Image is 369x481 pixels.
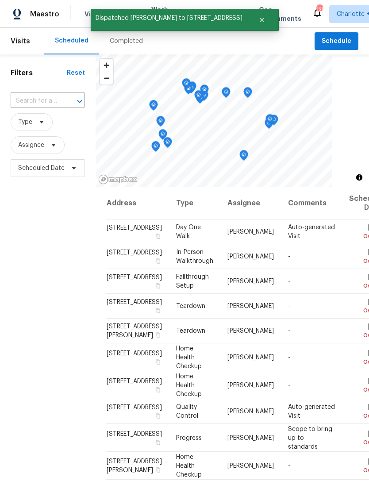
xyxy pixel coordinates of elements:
[265,114,274,128] div: Map marker
[154,331,162,339] button: Copy Address
[176,345,202,369] span: Home Health Checkup
[107,274,162,281] span: [STREET_ADDRESS]
[107,323,162,339] span: [STREET_ADDRESS][PERSON_NAME]
[288,303,290,309] span: -
[107,350,162,356] span: [STREET_ADDRESS]
[227,435,274,441] span: [PERSON_NAME]
[18,118,32,127] span: Type
[107,458,162,473] span: [STREET_ADDRESS][PERSON_NAME]
[91,9,247,27] span: Dispatched [PERSON_NAME] to [STREET_ADDRESS]
[107,299,162,305] span: [STREET_ADDRESS]
[149,100,158,114] div: Map marker
[227,303,274,309] span: [PERSON_NAME]
[100,72,113,85] button: Zoom out
[154,412,162,420] button: Copy Address
[288,328,290,334] span: -
[227,382,274,388] span: [PERSON_NAME]
[227,462,274,469] span: [PERSON_NAME]
[176,404,198,419] span: Quality Control
[156,116,165,130] div: Map marker
[107,250,162,256] span: [STREET_ADDRESS]
[220,187,281,219] th: Assignee
[239,150,248,164] div: Map marker
[176,435,202,441] span: Progress
[176,373,202,397] span: Home Health Checkup
[322,36,351,47] span: Schedule
[288,254,290,260] span: -
[98,174,137,185] a: Mapbox homepage
[288,426,332,450] span: Scope to bring up to standards
[194,90,203,104] div: Map marker
[96,54,332,187] canvas: Map
[247,11,277,29] button: Close
[200,85,209,98] div: Map marker
[222,87,231,101] div: Map marker
[187,83,196,96] div: Map marker
[227,254,274,260] span: [PERSON_NAME]
[151,5,174,23] span: Work Orders
[11,94,60,108] input: Search for an address...
[154,466,162,473] button: Copy Address
[182,78,191,92] div: Map marker
[30,10,59,19] span: Maestro
[107,378,162,384] span: [STREET_ADDRESS]
[227,278,274,285] span: [PERSON_NAME]
[176,454,202,477] span: Home Health Checkup
[158,129,167,143] div: Map marker
[55,36,88,45] div: Scheduled
[176,328,205,334] span: Teardown
[288,224,335,239] span: Auto-generated Visit
[18,141,44,150] span: Assignee
[100,59,113,72] button: Zoom in
[106,187,169,219] th: Address
[354,172,365,183] button: Toggle attribution
[227,408,274,415] span: [PERSON_NAME]
[288,382,290,388] span: -
[227,328,274,334] span: [PERSON_NAME]
[265,118,273,132] div: Map marker
[288,354,290,360] span: -
[73,95,86,108] button: Open
[163,137,172,151] div: Map marker
[288,462,290,469] span: -
[227,229,274,235] span: [PERSON_NAME]
[85,10,103,19] span: Visits
[151,141,160,155] div: Map marker
[188,81,196,95] div: Map marker
[154,438,162,446] button: Copy Address
[281,187,342,219] th: Comments
[227,354,274,360] span: [PERSON_NAME]
[154,358,162,366] button: Copy Address
[316,5,323,14] div: 125
[107,404,162,411] span: [STREET_ADDRESS]
[18,164,65,173] span: Scheduled Date
[243,87,252,101] div: Map marker
[107,431,162,437] span: [STREET_ADDRESS]
[315,32,358,50] button: Schedule
[11,31,30,51] span: Visits
[288,404,335,419] span: Auto-generated Visit
[154,385,162,393] button: Copy Address
[110,37,143,46] div: Completed
[67,69,85,77] div: Reset
[259,5,301,23] span: Geo Assignments
[11,69,67,77] h1: Filters
[288,278,290,285] span: -
[107,225,162,231] span: [STREET_ADDRESS]
[357,173,362,182] span: Toggle attribution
